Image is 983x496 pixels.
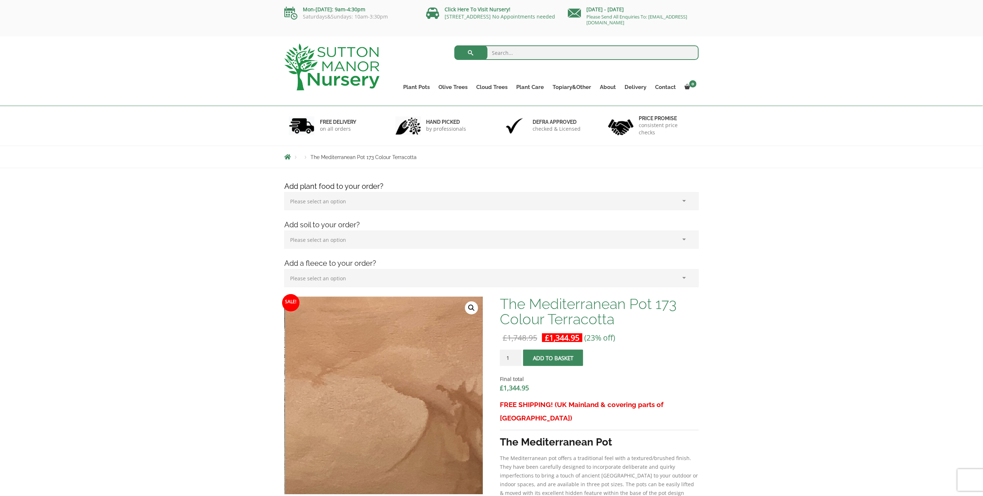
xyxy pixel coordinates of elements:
[503,333,507,343] span: £
[500,350,522,366] input: Product quantity
[454,45,699,60] input: Search...
[651,82,680,92] a: Contact
[568,5,699,14] p: [DATE] - [DATE]
[445,6,510,13] a: Click Here To Visit Nursery!
[279,258,704,269] h4: Add a fleece to your order?
[500,296,699,327] h1: The Mediterranean Pot 173 Colour Terracotta
[608,115,634,137] img: 4.jpg
[639,115,694,122] h6: Price promise
[620,82,651,92] a: Delivery
[284,154,699,160] nav: Breadcrumbs
[426,119,466,125] h6: hand picked
[500,375,699,383] dt: Final total
[639,122,694,136] p: consistent price checks
[282,294,300,312] span: Sale!
[500,383,529,392] bdi: 1,344.95
[680,82,699,92] a: 0
[426,125,466,133] p: by professionals
[545,333,579,343] bdi: 1,344.95
[500,383,503,392] span: £
[289,117,314,135] img: 1.jpg
[284,5,415,14] p: Mon-[DATE]: 9am-4:30pm
[545,333,549,343] span: £
[396,117,421,135] img: 2.jpg
[689,80,697,88] span: 0
[445,13,555,20] a: [STREET_ADDRESS] No Appointments needed
[584,333,615,343] span: (23% off)
[399,82,434,92] a: Plant Pots
[595,82,620,92] a: About
[279,181,704,192] h4: Add plant food to your order?
[500,436,612,448] strong: The Mediterranean Pot
[320,119,356,125] h6: FREE DELIVERY
[279,219,704,231] h4: Add soil to your order?
[472,82,512,92] a: Cloud Trees
[523,350,583,366] button: Add to basket
[320,125,356,133] p: on all orders
[502,117,527,135] img: 3.jpg
[586,13,687,26] a: Please Send All Enquiries To: [EMAIL_ADDRESS][DOMAIN_NAME]
[465,301,478,314] a: View full-screen image gallery
[500,398,699,425] h3: FREE SHIPPING! (UK Mainland & covering parts of [GEOGRAPHIC_DATA])
[310,154,417,160] span: The Mediterranean Pot 173 Colour Terracotta
[284,44,380,90] img: logo
[434,82,472,92] a: Olive Trees
[533,125,581,133] p: checked & Licensed
[284,14,415,20] p: Saturdays&Sundays: 10am-3:30pm
[548,82,595,92] a: Topiary&Other
[512,82,548,92] a: Plant Care
[533,119,581,125] h6: Defra approved
[503,333,537,343] bdi: 1,748.95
